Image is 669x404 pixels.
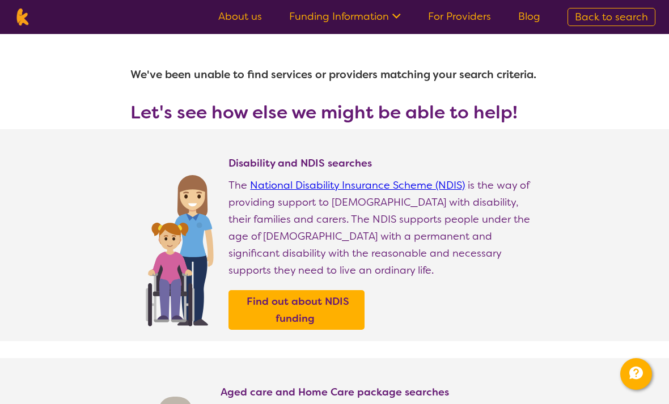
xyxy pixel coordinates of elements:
a: Find out about NDIS funding [231,293,362,327]
h4: Aged care and Home Care package searches [221,385,539,399]
a: About us [218,10,262,23]
b: Find out about NDIS funding [247,295,349,325]
span: Back to search [575,10,648,24]
h1: We've been unable to find services or providers matching your search criteria. [130,61,539,88]
a: National Disability Insurance Scheme (NDIS) [250,178,465,192]
a: Funding Information [289,10,401,23]
a: For Providers [428,10,491,23]
a: Back to search [568,8,655,26]
h4: Disability and NDIS searches [228,156,539,170]
button: Channel Menu [620,358,652,390]
p: The is the way of providing support to [DEMOGRAPHIC_DATA] with disability, their families and car... [228,177,539,279]
img: Karista logo [14,8,31,25]
a: Blog [518,10,540,23]
img: Find NDIS and Disability services and providers [142,168,217,326]
h3: Let's see how else we might be able to help! [130,102,539,122]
